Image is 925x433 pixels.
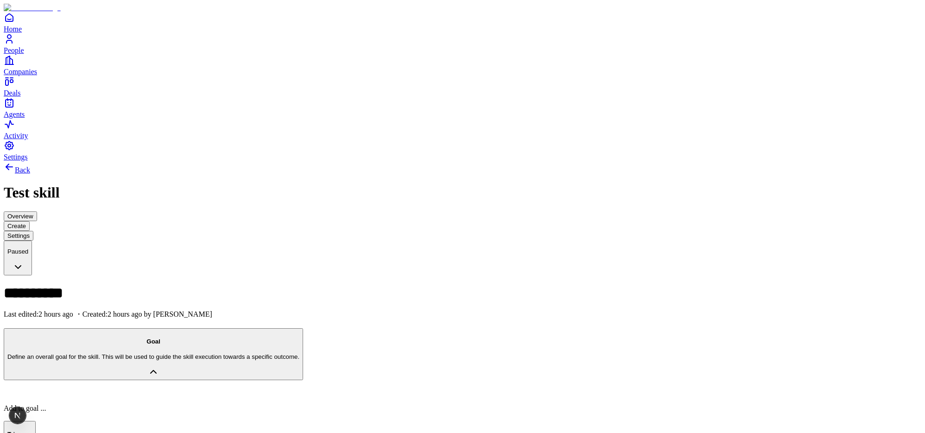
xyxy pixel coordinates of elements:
[4,33,921,54] a: People
[4,89,20,97] span: Deals
[7,338,299,345] h4: Goal
[4,110,25,118] span: Agents
[4,4,61,12] img: Item Brain Logo
[4,389,921,413] div: GoalDefine an overall goal for the skill. This will be used to guide the skill execution towards ...
[4,46,24,54] span: People
[4,221,30,231] button: Create
[4,211,37,221] button: Overview
[4,404,921,413] p: Add to goal ...
[4,310,921,319] p: Last edited: 2 hours ago ・Created: 2 hours ago by [PERSON_NAME]
[4,68,37,76] span: Companies
[4,184,921,201] h1: Test skill
[4,328,303,380] button: GoalDefine an overall goal for the skill. This will be used to guide the skill execution towards ...
[4,97,921,118] a: Agents
[4,119,921,140] a: Activity
[4,25,22,33] span: Home
[4,55,921,76] a: Companies
[4,132,28,140] span: Activity
[4,76,921,97] a: Deals
[4,153,28,161] span: Settings
[4,140,921,161] a: Settings
[7,353,299,360] p: Define an overall goal for the skill. This will be used to guide the skill execution towards a sp...
[4,166,30,174] a: Back
[4,12,921,33] a: Home
[4,231,33,241] button: Settings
